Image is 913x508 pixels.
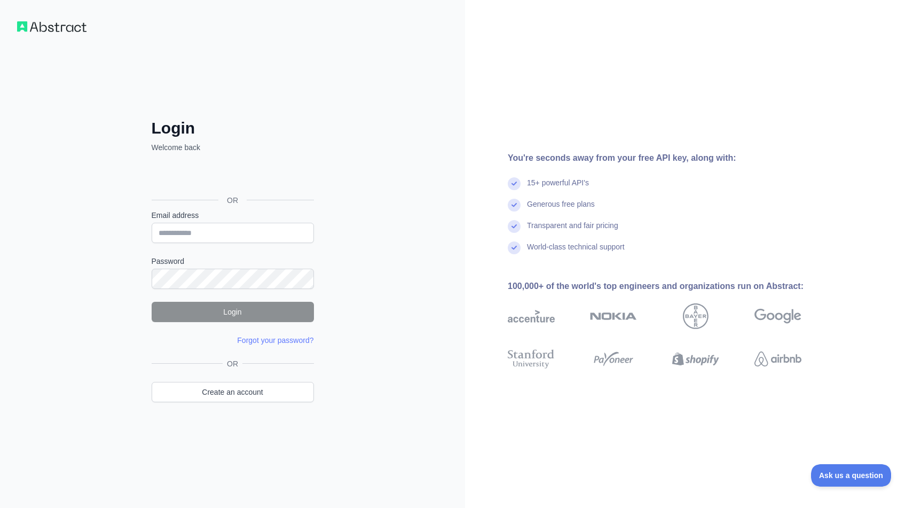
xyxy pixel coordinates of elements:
[672,347,719,371] img: shopify
[527,220,618,241] div: Transparent and fair pricing
[527,241,625,263] div: World-class technical support
[508,280,836,293] div: 100,000+ of the world's top engineers and organizations run on Abstract:
[590,303,637,329] img: nokia
[811,464,892,487] iframe: Toggle Customer Support
[146,165,317,188] iframe: To enrich screen reader interactions, please activate Accessibility in Grammarly extension settings
[237,336,313,345] a: Forgot your password?
[152,302,314,322] button: Login
[508,303,555,329] img: accenture
[508,199,521,212] img: check mark
[508,152,836,165] div: You're seconds away from your free API key, along with:
[527,177,589,199] div: 15+ powerful API's
[152,210,314,221] label: Email address
[508,220,521,233] img: check mark
[152,142,314,153] p: Welcome back
[152,119,314,138] h2: Login
[17,21,86,32] img: Workflow
[590,347,637,371] img: payoneer
[508,241,521,254] img: check mark
[152,256,314,267] label: Password
[683,303,709,329] img: bayer
[508,177,521,190] img: check mark
[527,199,595,220] div: Generous free plans
[754,347,801,371] img: airbnb
[754,303,801,329] img: google
[152,382,314,402] a: Create an account
[218,195,247,206] span: OR
[223,358,242,369] span: OR
[508,347,555,371] img: stanford university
